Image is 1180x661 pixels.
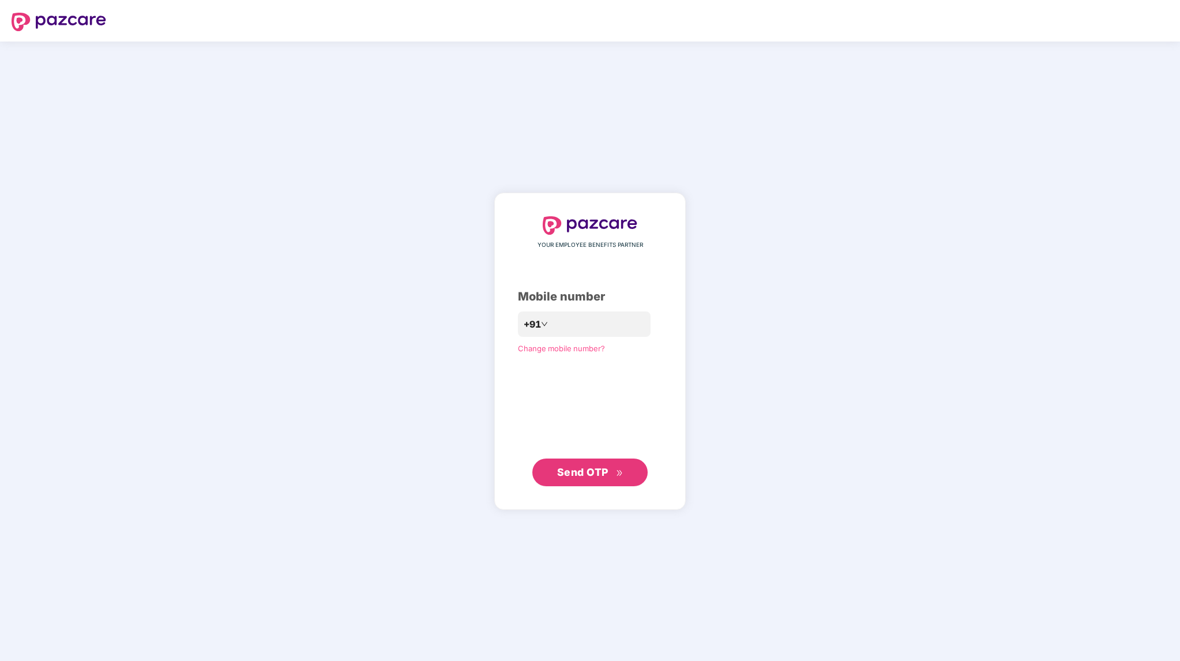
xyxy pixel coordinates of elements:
[524,317,541,332] span: +91
[616,470,623,477] span: double-right
[538,241,643,250] span: YOUR EMPLOYEE BENEFITS PARTNER
[541,321,548,328] span: down
[518,344,605,353] a: Change mobile number?
[557,466,608,478] span: Send OTP
[532,459,648,486] button: Send OTPdouble-right
[518,288,662,306] div: Mobile number
[543,216,637,235] img: logo
[12,13,106,31] img: logo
